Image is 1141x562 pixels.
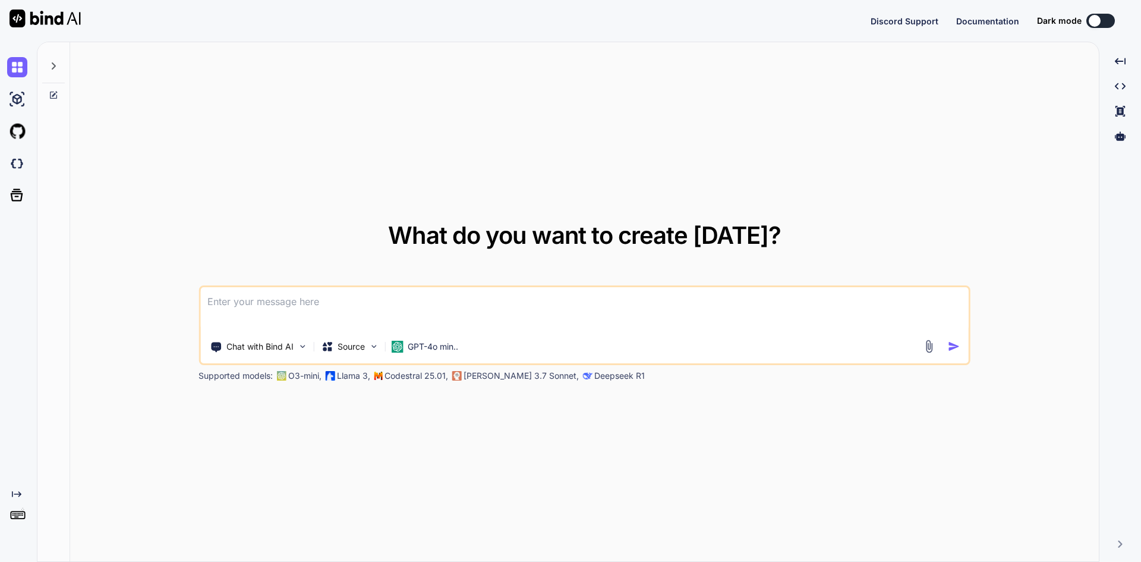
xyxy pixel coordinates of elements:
img: chat [7,57,27,77]
p: Codestral 25.01, [384,370,448,382]
img: attachment [922,340,936,353]
p: Llama 3, [337,370,370,382]
span: What do you want to create [DATE]? [388,221,781,250]
button: Documentation [956,15,1019,27]
img: Pick Models [368,341,379,351]
button: Discord Support [871,15,938,27]
img: Mistral-AI [374,372,382,380]
p: [PERSON_NAME] 3.7 Sonnet, [464,370,579,382]
img: Bind AI [10,10,81,27]
p: Deepseek R1 [594,370,645,382]
img: icon [948,340,960,353]
img: Llama2 [325,371,335,381]
img: claude [452,371,461,381]
img: darkCloudIdeIcon [7,153,27,174]
p: Supported models: [198,370,273,382]
span: Discord Support [871,16,938,26]
p: O3-mini, [288,370,322,382]
img: claude [582,371,592,381]
span: Dark mode [1037,15,1082,27]
img: GPT-4o mini [391,341,403,353]
img: Pick Tools [297,341,307,351]
p: Source [338,341,365,353]
p: GPT-4o min.. [408,341,458,353]
img: githubLight [7,121,27,142]
p: Chat with Bind AI [226,341,294,353]
img: ai-studio [7,89,27,109]
span: Documentation [956,16,1019,26]
img: GPT-4 [276,371,286,381]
